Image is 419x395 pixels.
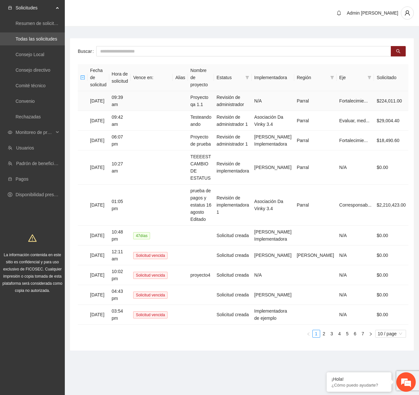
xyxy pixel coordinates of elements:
[307,332,310,336] span: left
[87,226,109,245] td: [DATE]
[214,185,251,226] td: Revisión de implementadora 1
[214,305,251,325] td: Solicitud creada
[320,330,328,338] li: 2
[294,91,337,111] td: Parral
[252,226,294,245] td: [PERSON_NAME] Implementadora
[16,21,88,26] a: Resumen de solicitudes por aprobar
[369,332,373,336] span: right
[374,185,408,226] td: $2,210,423.00
[87,305,109,325] td: [DATE]
[188,91,214,111] td: Proyecto qa 1.1
[252,64,294,91] th: Implementadora
[87,185,109,226] td: [DATE]
[252,305,294,325] td: Implementadora de ejemplo
[328,330,336,338] li: 3
[87,91,109,111] td: [DATE]
[305,330,312,338] li: Previous Page
[252,111,294,131] td: Asociación Da Vinky 3.4
[133,311,168,318] span: Solicitud vencida
[332,377,387,382] div: ¡Hola!
[188,265,214,285] td: proyecto4
[337,245,374,265] td: N/A
[252,150,294,185] td: [PERSON_NAME]
[294,245,337,265] td: [PERSON_NAME]
[329,73,335,82] span: filter
[313,330,320,337] a: 1
[378,330,403,337] span: 10 / page
[16,126,54,139] span: Monitoreo de proyectos
[337,226,374,245] td: N/A
[214,150,251,185] td: Revisión de implementadora
[294,111,337,131] td: Parral
[401,6,414,19] button: user
[131,64,173,91] th: Vence en:
[252,285,294,305] td: [PERSON_NAME]
[87,64,109,91] th: Fecha de solicitud
[87,245,109,265] td: [DATE]
[339,138,368,143] span: Fortalecimie...
[328,330,335,337] a: 3
[374,245,408,265] td: $0.00
[339,202,372,208] span: Corresponsab...
[8,6,12,10] span: inbox
[188,131,214,150] td: Proyecto de prueba
[374,91,408,111] td: $224,011.00
[80,75,85,80] span: minus-square
[374,64,408,91] th: Solicitado
[16,83,46,88] a: Comité técnico
[109,285,131,305] td: 04:43 pm
[367,76,371,79] span: filter
[109,64,131,91] th: Hora de solicitud
[391,46,406,56] button: search
[374,285,408,305] td: $0.00
[374,131,408,150] td: $18,490.60
[359,330,367,337] a: 7
[16,176,29,182] a: Pagos
[16,1,54,14] span: Solicitudes
[133,252,168,259] span: Solicitud vencida
[337,285,374,305] td: N/A
[294,150,337,185] td: Parral
[334,8,344,18] button: bell
[375,330,406,338] div: Page Size
[339,74,365,81] span: Eje
[109,185,131,226] td: 01:05 pm
[87,150,109,185] td: [DATE]
[173,64,188,91] th: Alias
[339,118,369,123] span: Evaluar, med...
[106,3,122,19] div: Minimizar ventana de chat en vivo
[214,131,251,150] td: Revisión de administrador 1
[244,73,250,82] span: filter
[3,177,123,200] textarea: Escriba su mensaje y pulse “Intro”
[330,76,334,79] span: filter
[16,99,35,104] a: Convenio
[339,98,368,103] span: Fortalecimie...
[109,226,131,245] td: 10:48 pm
[337,150,374,185] td: N/A
[214,285,251,305] td: Solicitud creada
[347,10,398,16] span: Admin [PERSON_NAME]
[367,330,375,338] button: right
[214,91,251,111] td: Revisión de administrador
[16,145,34,150] a: Usuarios
[337,265,374,285] td: N/A
[34,33,109,42] div: Chatee con nosotros ahora
[252,245,294,265] td: [PERSON_NAME]
[334,10,344,16] span: bell
[109,305,131,325] td: 03:54 pm
[109,245,131,265] td: 12:11 am
[78,46,96,56] label: Buscar
[351,330,359,338] li: 6
[359,330,367,338] li: 7
[188,111,214,131] td: Testeando ando
[133,292,168,299] span: Solicitud vencida
[214,245,251,265] td: Solicitud creada
[366,73,373,82] span: filter
[252,131,294,150] td: [PERSON_NAME] Implementadora
[3,253,63,293] span: La información contenida en este sitio es confidencial y para uso exclusivo de FICOSEC. Cualquier...
[252,265,294,285] td: N/A
[396,49,401,54] span: search
[109,150,131,185] td: 10:27 am
[16,114,41,119] a: Rechazadas
[87,265,109,285] td: [DATE]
